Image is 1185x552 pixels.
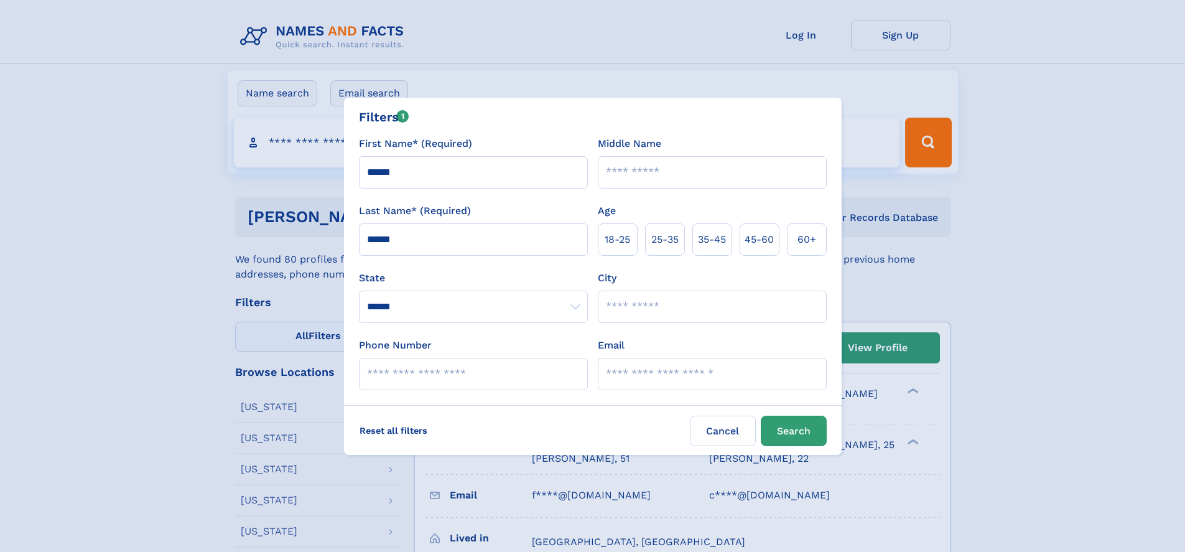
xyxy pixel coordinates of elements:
label: First Name* (Required) [359,136,472,151]
span: 18‑25 [605,232,630,247]
label: State [359,271,588,286]
label: Last Name* (Required) [359,203,471,218]
span: 25‑35 [651,232,679,247]
label: Middle Name [598,136,661,151]
label: Cancel [690,416,756,446]
label: Phone Number [359,338,432,353]
span: 60+ [797,232,816,247]
span: 35‑45 [698,232,726,247]
label: City [598,271,616,286]
button: Search [761,416,827,446]
div: Filters [359,108,409,126]
label: Age [598,203,616,218]
span: 45‑60 [745,232,774,247]
label: Reset all filters [351,416,435,446]
label: Email [598,338,625,353]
